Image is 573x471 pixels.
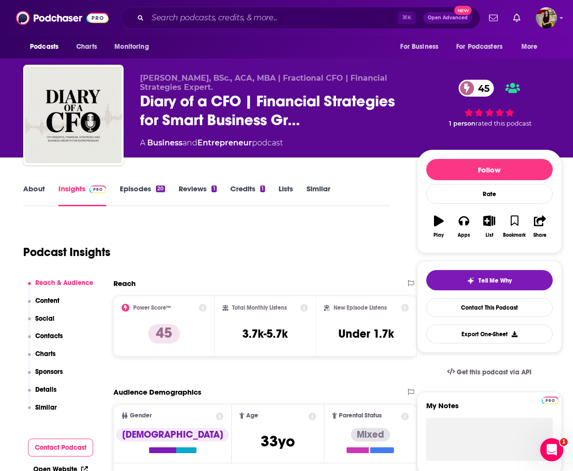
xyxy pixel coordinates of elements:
[197,138,252,147] a: Entrepreneur
[121,7,480,29] div: Search podcasts, credits, & more...
[426,298,553,317] a: Contact This Podcast
[426,184,553,204] div: Rate
[28,368,63,385] button: Sponsors
[478,277,512,285] span: Tell Me Why
[28,297,60,314] button: Content
[458,232,470,238] div: Apps
[433,232,444,238] div: Play
[339,413,382,419] span: Parental Status
[536,7,557,29] button: Show profile menu
[76,40,97,54] span: Charts
[35,350,56,358] p: Charts
[23,38,71,56] button: open menu
[114,40,149,54] span: Monitoring
[509,10,524,26] a: Show notifications dropdown
[28,403,57,421] button: Similar
[454,6,472,15] span: New
[542,395,559,404] a: Pro website
[486,232,493,238] div: List
[459,80,494,97] a: 45
[351,428,390,442] div: Mixed
[120,184,165,206] a: Episodes20
[260,186,265,192] div: 1
[423,12,472,24] button: Open AdvancedNew
[28,350,56,368] button: Charts
[451,209,476,244] button: Apps
[147,138,182,147] a: Business
[393,38,450,56] button: open menu
[540,438,563,461] iframe: Intercom live chat
[398,12,416,24] span: ⌘ K
[476,209,502,244] button: List
[428,15,468,20] span: Open Advanced
[35,385,56,394] p: Details
[417,73,562,133] div: 45 1 personrated this podcast
[426,209,451,244] button: Play
[35,314,55,323] p: Social
[536,7,557,29] span: Logged in as cassey
[334,304,387,311] h2: New Episode Listens
[307,184,330,206] a: Similar
[211,186,216,192] div: 1
[30,40,58,54] span: Podcasts
[457,368,531,376] span: Get this podcast via API
[246,413,258,419] span: Age
[426,325,553,343] button: Export One-Sheet
[179,184,216,206] a: Reviews1
[28,332,63,350] button: Contacts
[35,279,93,287] p: Reach & Audience
[113,279,136,288] h2: Reach
[28,439,94,457] button: Contact Podcast
[542,397,559,404] img: Podchaser Pro
[28,314,55,332] button: Social
[279,184,293,206] a: Lists
[140,73,387,92] span: [PERSON_NAME], BSc., ACA, MBA | Fractional CFO | Financial Strategies Expert.
[449,120,475,127] span: 1 person
[156,186,165,192] div: 20
[456,40,503,54] span: For Podcasters
[560,438,568,446] span: 1
[527,209,552,244] button: Share
[338,327,394,341] h3: Under 1.7k
[533,232,546,238] div: Share
[35,403,57,412] p: Similar
[25,67,122,163] img: Diary of a CFO | Financial Strategies for Smart Business Growth
[148,324,180,343] p: 45
[502,209,527,244] button: Bookmark
[148,10,398,26] input: Search podcasts, credits, & more...
[230,184,265,206] a: Credits1
[450,38,517,56] button: open menu
[485,10,502,26] a: Show notifications dropdown
[116,428,229,442] div: [DEMOGRAPHIC_DATA]
[468,80,494,97] span: 45
[28,279,94,297] button: Reach & Audience
[58,184,106,206] a: InsightsPodchaser Pro
[439,360,540,384] a: Get this podcast via API
[426,159,553,180] button: Follow
[400,40,438,54] span: For Business
[426,270,553,290] button: tell me why sparkleTell Me Why
[28,385,57,403] button: Details
[521,40,538,54] span: More
[113,387,201,397] h2: Audience Demographics
[23,184,45,206] a: About
[503,232,526,238] div: Bookmark
[23,245,111,259] h1: Podcast Insights
[475,120,531,127] span: rated this podcast
[133,304,171,311] h2: Power Score™
[89,186,106,193] img: Podchaser Pro
[70,38,103,56] a: Charts
[16,9,109,27] img: Podchaser - Follow, Share and Rate Podcasts
[130,413,152,419] span: Gender
[140,137,283,149] div: A podcast
[232,304,287,311] h2: Total Monthly Listens
[242,327,288,341] h3: 3.7k-5.7k
[35,368,63,376] p: Sponsors
[426,401,553,418] label: My Notes
[108,38,161,56] button: open menu
[261,432,295,451] span: 33 yo
[515,38,550,56] button: open menu
[536,7,557,29] img: User Profile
